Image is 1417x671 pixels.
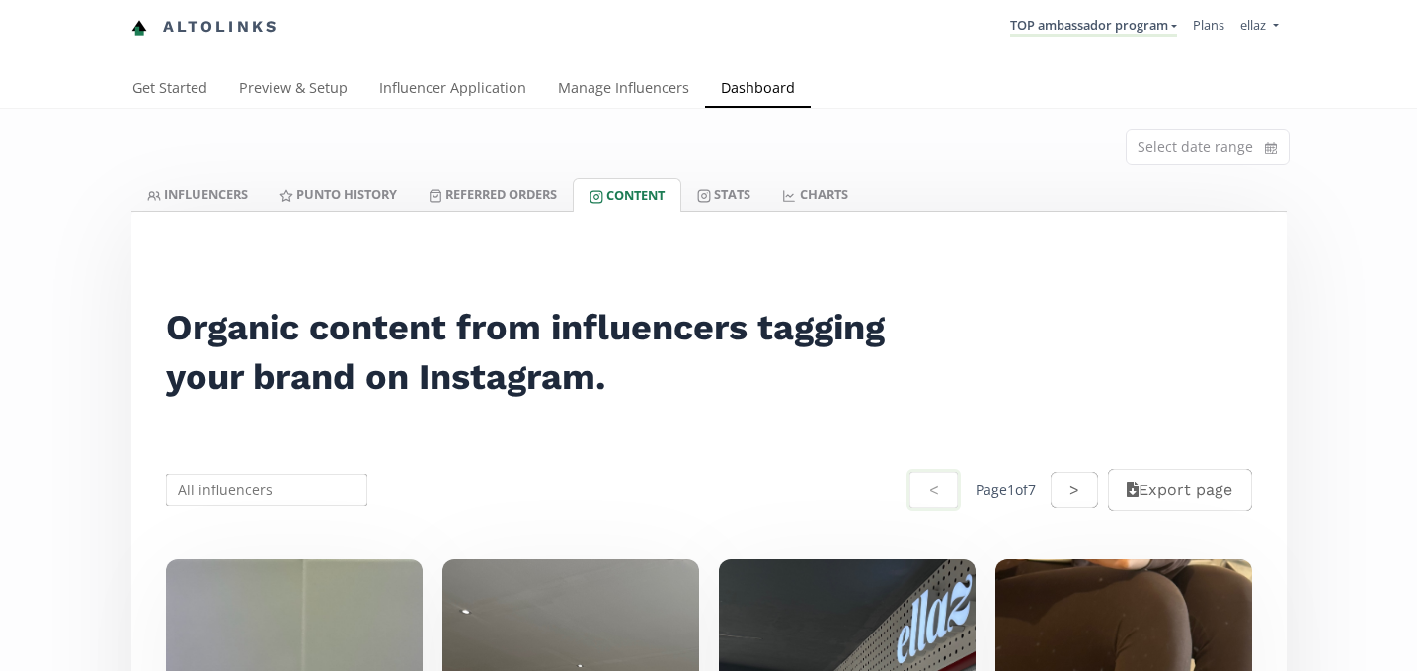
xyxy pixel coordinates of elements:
input: All influencers [163,471,371,509]
a: Preview & Setup [223,70,363,110]
a: ellaz [1240,16,1278,38]
iframe: chat widget [20,20,83,79]
svg: calendar [1265,138,1277,158]
span: ellaz [1240,16,1266,34]
button: Export page [1108,469,1251,511]
button: > [1051,472,1098,508]
a: Content [573,178,681,212]
a: Altolinks [131,11,279,43]
h2: Organic content from influencers tagging your brand on Instagram. [166,303,910,402]
a: Stats [681,178,766,211]
a: Manage Influencers [542,70,705,110]
a: Dashboard [705,70,811,110]
div: Page 1 of 7 [976,481,1036,500]
a: TOP ambassador program [1010,16,1177,37]
a: Influencer Application [363,70,542,110]
button: < [906,469,960,511]
a: Get Started [117,70,223,110]
a: CHARTS [766,178,863,211]
a: Punto HISTORY [264,178,413,211]
a: Plans [1193,16,1224,34]
a: Referred Orders [413,178,573,211]
img: favicon-32x32.png [131,20,147,36]
a: INFLUENCERS [131,178,264,211]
